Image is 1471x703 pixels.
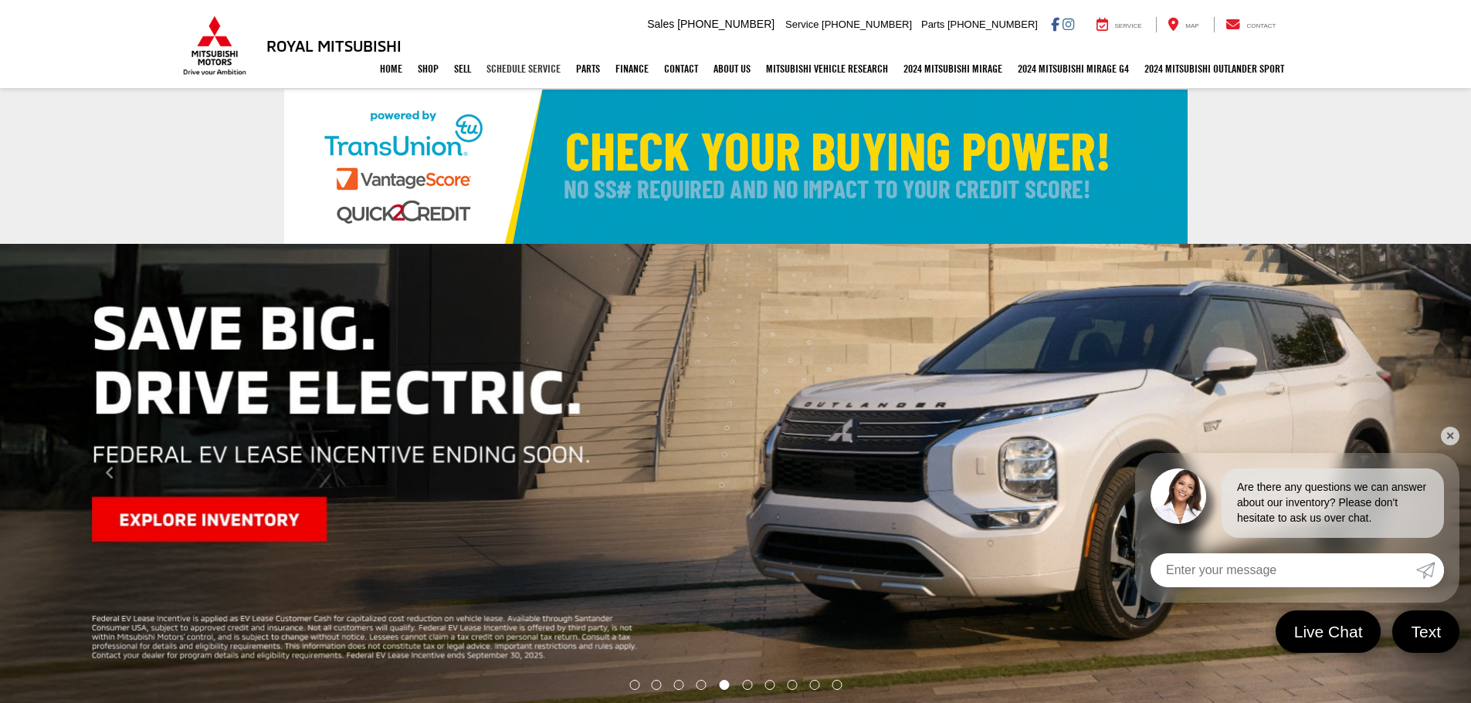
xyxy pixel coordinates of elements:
li: Go to slide number 6. [742,680,752,690]
span: Text [1403,621,1449,642]
li: Go to slide number 3. [674,680,684,690]
a: Facebook: Click to visit our Facebook page [1051,18,1059,30]
li: Go to slide number 10. [832,680,842,690]
span: [PHONE_NUMBER] [822,19,912,30]
img: Agent profile photo [1151,468,1206,524]
img: Check Your Buying Power [284,90,1188,244]
span: Contact [1246,22,1276,29]
a: Contact [656,49,706,88]
a: 2024 Mitsubishi Outlander SPORT [1137,49,1292,88]
li: Go to slide number 5. [720,680,730,690]
a: Contact [1214,17,1288,32]
li: Go to slide number 1. [629,680,639,690]
div: Are there any questions we can answer about our inventory? Please don't hesitate to ask us over c... [1222,468,1444,538]
a: Service [1085,17,1154,32]
a: Finance [608,49,656,88]
a: Map [1156,17,1210,32]
a: About Us [706,49,758,88]
a: Text [1392,610,1459,653]
span: Map [1185,22,1198,29]
span: Service [785,19,819,30]
span: Parts [921,19,944,30]
a: Mitsubishi Vehicle Research [758,49,896,88]
span: Sales [647,18,674,30]
a: Sell [446,49,479,88]
button: Click to view next picture. [1250,275,1471,672]
span: Live Chat [1286,621,1371,642]
li: Go to slide number 8. [787,680,797,690]
span: [PHONE_NUMBER] [947,19,1038,30]
a: Instagram: Click to visit our Instagram page [1063,18,1074,30]
a: Submit [1416,553,1444,587]
input: Enter your message [1151,553,1416,587]
li: Go to slide number 7. [764,680,774,690]
a: Parts: Opens in a new tab [568,49,608,88]
a: Shop [410,49,446,88]
a: Schedule Service: Opens in a new tab [479,49,568,88]
h3: Royal Mitsubishi [266,37,402,54]
a: 2024 Mitsubishi Mirage G4 [1010,49,1137,88]
li: Go to slide number 2. [652,680,662,690]
span: Service [1115,22,1142,29]
img: Mitsubishi [180,15,249,76]
a: Live Chat [1276,610,1381,653]
li: Go to slide number 9. [809,680,819,690]
a: Home [372,49,410,88]
a: 2024 Mitsubishi Mirage [896,49,1010,88]
li: Go to slide number 4. [697,680,707,690]
span: [PHONE_NUMBER] [677,18,774,30]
